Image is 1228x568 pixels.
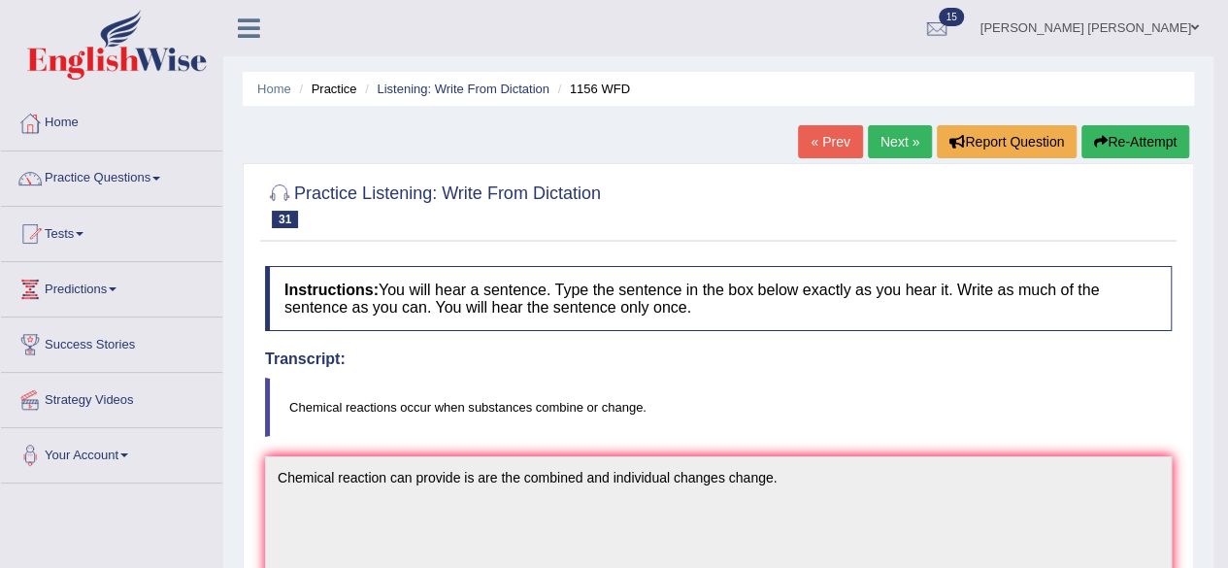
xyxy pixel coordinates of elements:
a: Tests [1,207,222,255]
button: Report Question [937,125,1077,158]
li: 1156 WFD [553,80,630,98]
h4: Transcript: [265,351,1172,368]
button: Re-Attempt [1081,125,1189,158]
a: Your Account [1,428,222,477]
a: Practice Questions [1,151,222,200]
blockquote: Chemical reactions occur when substances combine or change. [265,378,1172,437]
a: Strategy Videos [1,373,222,421]
a: Home [257,82,291,96]
span: 31 [272,211,298,228]
a: Predictions [1,262,222,311]
li: Practice [294,80,356,98]
a: Home [1,96,222,145]
h4: You will hear a sentence. Type the sentence in the box below exactly as you hear it. Write as muc... [265,266,1172,331]
a: Listening: Write From Dictation [377,82,549,96]
a: Next » [868,125,932,158]
b: Instructions: [284,282,379,298]
span: 15 [939,8,963,26]
a: « Prev [798,125,862,158]
h2: Practice Listening: Write From Dictation [265,180,601,228]
a: Success Stories [1,317,222,366]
